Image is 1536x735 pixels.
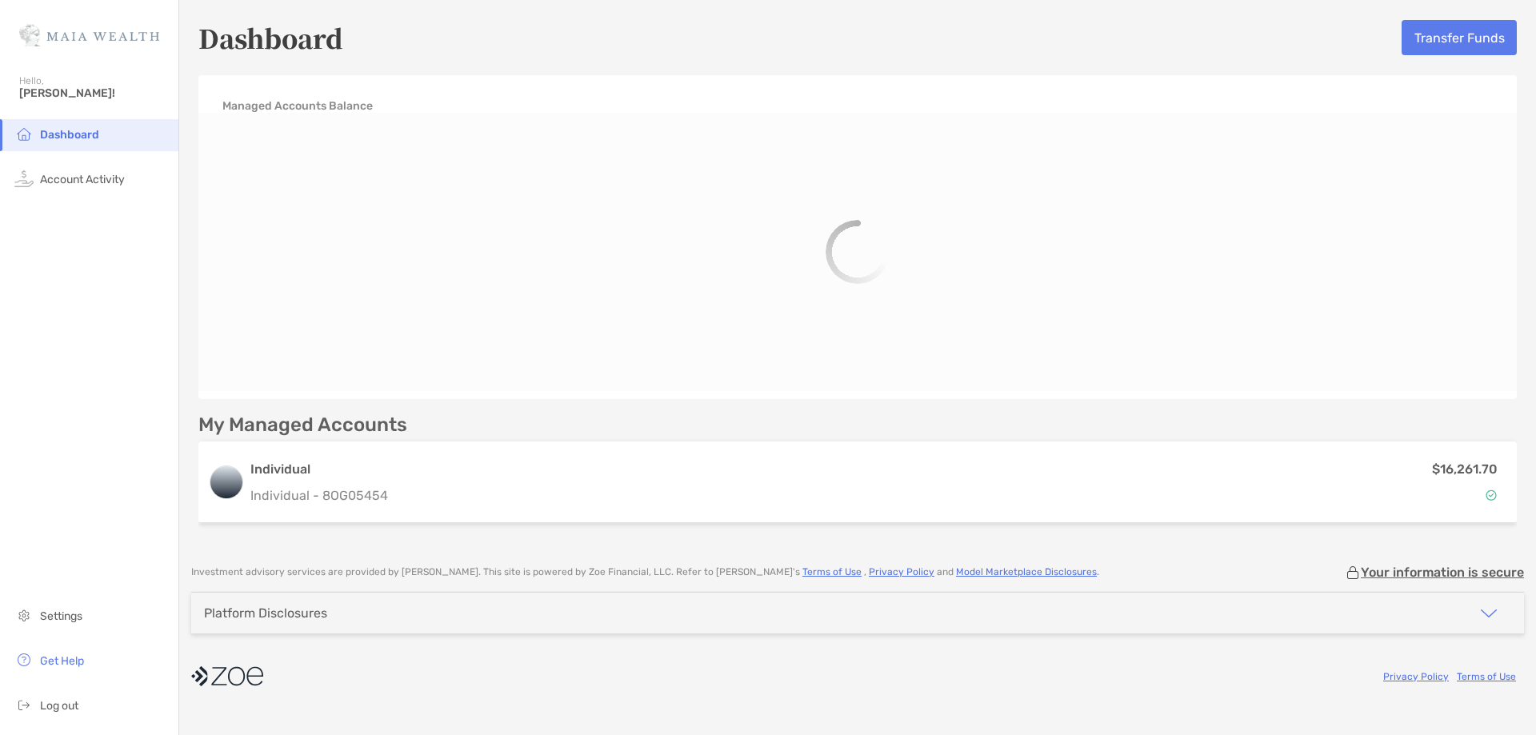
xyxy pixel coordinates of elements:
[40,128,99,142] span: Dashboard
[191,566,1099,578] p: Investment advisory services are provided by [PERSON_NAME] . This site is powered by Zoe Financia...
[14,124,34,143] img: household icon
[956,566,1097,577] a: Model Marketplace Disclosures
[40,173,125,186] span: Account Activity
[191,658,263,694] img: company logo
[198,415,407,435] p: My Managed Accounts
[1361,565,1524,580] p: Your information is secure
[204,605,327,621] div: Platform Disclosures
[14,650,34,669] img: get-help icon
[14,695,34,714] img: logout icon
[1486,489,1497,501] img: Account Status icon
[222,99,373,113] h4: Managed Accounts Balance
[802,566,862,577] a: Terms of Use
[14,605,34,625] img: settings icon
[198,19,343,56] h5: Dashboard
[19,86,169,100] span: [PERSON_NAME]!
[1457,671,1516,682] a: Terms of Use
[250,460,388,479] h3: Individual
[40,609,82,623] span: Settings
[14,169,34,188] img: activity icon
[1432,459,1498,479] p: $16,261.70
[1479,604,1498,623] img: icon arrow
[250,485,388,505] p: Individual - 8OG05454
[1402,20,1517,55] button: Transfer Funds
[869,566,934,577] a: Privacy Policy
[1383,671,1449,682] a: Privacy Policy
[40,654,84,668] span: Get Help
[19,6,159,64] img: Zoe Logo
[40,699,78,713] span: Log out
[210,466,242,498] img: logo account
